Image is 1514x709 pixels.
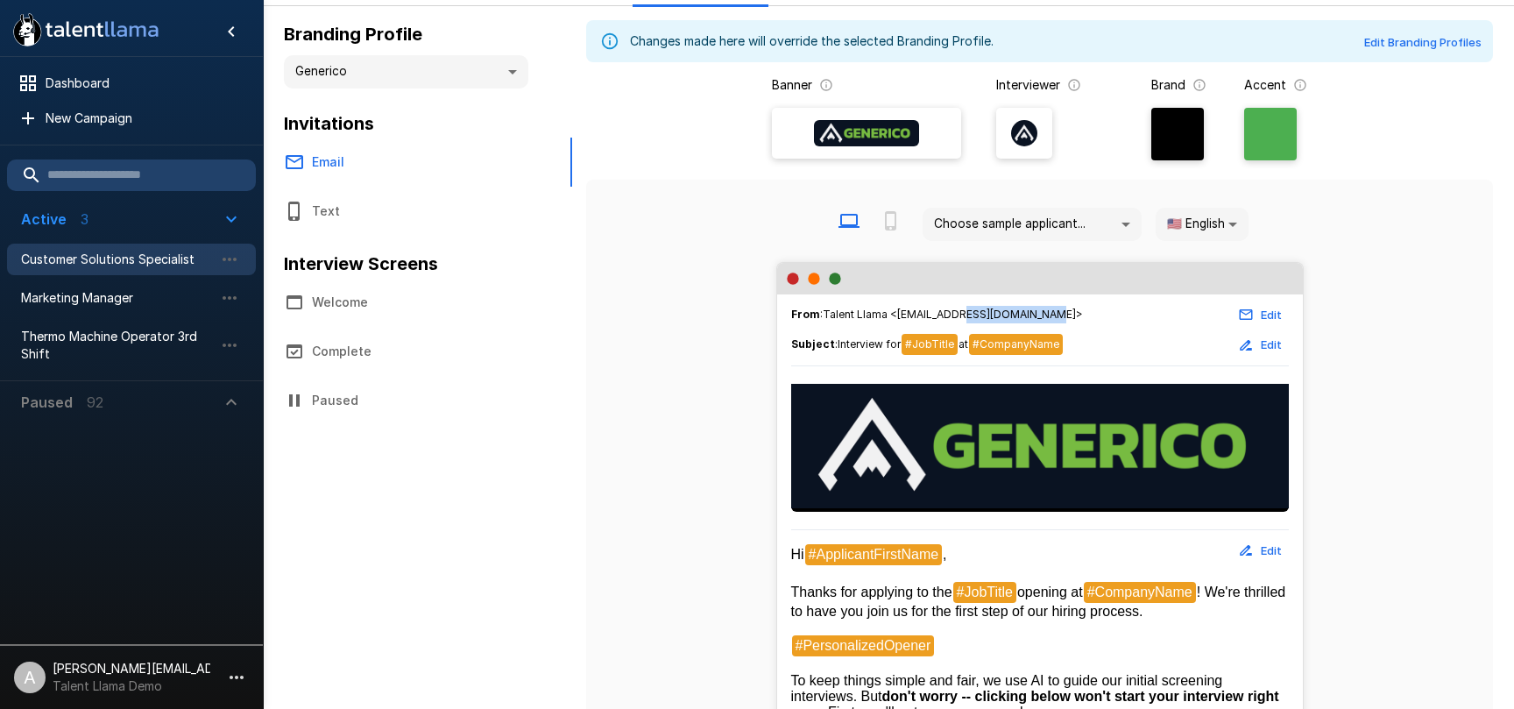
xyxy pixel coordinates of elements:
span: #CompanyName [969,334,1063,355]
span: To keep things simple and fair, we use AI to guide our initial screening interviews. But [791,673,1227,704]
span: , [943,547,946,562]
b: Branding Profile [284,24,422,45]
div: Generico [284,55,528,89]
span: #CompanyName [1084,582,1196,603]
button: Welcome [263,278,572,327]
div: Choose sample applicant... [923,208,1142,241]
span: at [959,337,968,351]
svg: The background color for branded interviews and emails. It should be a color that complements you... [1192,78,1206,92]
button: Edit Branding Profiles [1360,29,1486,56]
span: #JobTitle [953,582,1016,603]
button: Complete [263,327,572,376]
span: : Talent Llama <[EMAIL_ADDRESS][DOMAIN_NAME]> [791,306,1083,323]
button: Edit [1233,537,1289,564]
svg: The banner version of your logo. Using your logo will enable customization of brand and accent co... [819,78,833,92]
button: Paused [263,376,572,425]
label: Banner Logo [772,108,961,159]
svg: The primary color for buttons in branded interviews and emails. It should be a color that complem... [1293,78,1307,92]
span: #PersonalizedOpener [792,635,935,656]
div: Changes made here will override the selected Branding Profile. [630,25,994,57]
div: 🇺🇸 English [1156,208,1249,241]
button: Text [263,187,572,236]
img: Banner Logo [814,120,919,146]
img: generico-avatar.png [1011,120,1037,146]
button: Edit [1233,301,1289,329]
b: From [791,308,820,321]
span: opening at [1017,585,1083,599]
p: Interviewer [996,76,1060,94]
p: Banner [772,76,812,94]
button: Email [263,138,572,187]
button: Edit [1233,331,1289,358]
span: Interview for [838,337,901,351]
span: #JobTitle [902,334,958,355]
p: Brand [1151,76,1185,94]
svg: The image that will show next to questions in your candidate interviews. It must be square and at... [1067,78,1081,92]
span: : [791,334,1064,356]
span: Thanks for applying to the [791,585,952,599]
p: Accent [1244,76,1286,94]
img: Talent Llama [791,384,1289,508]
b: Subject [791,337,835,351]
span: Hi [791,547,804,562]
span: #ApplicantFirstName [805,544,943,565]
